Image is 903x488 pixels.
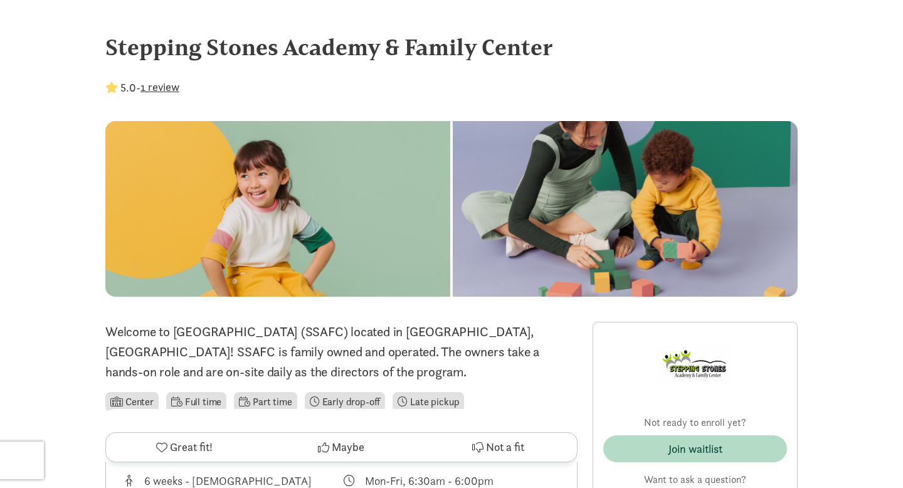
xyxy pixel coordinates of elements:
div: Welcome to [GEOGRAPHIC_DATA] (SSAFC) located in [GEOGRAPHIC_DATA], [GEOGRAPHIC_DATA]! SSAFC is fa... [105,322,578,382]
button: Great fit! [106,433,263,462]
button: 1 review [140,78,179,95]
div: Stepping Stones Academy & Family Center [105,30,798,64]
button: Join waitlist [603,435,787,462]
p: Want to ask a question? [603,472,787,487]
button: Maybe [263,433,420,462]
p: Not ready to enroll yet? [603,415,787,430]
span: Not a fit [486,438,524,455]
img: Provider logo [658,332,733,400]
li: Early drop-off [305,392,386,412]
button: Not a fit [420,433,577,462]
span: Great fit! [170,438,213,455]
li: Full time [166,392,226,412]
strong: 5.0 [120,80,136,95]
li: Center [105,392,159,412]
span: Maybe [332,438,364,455]
li: Late pickup [393,392,464,412]
div: Join waitlist [668,440,722,457]
li: Part time [234,392,297,412]
div: - [105,79,179,96]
